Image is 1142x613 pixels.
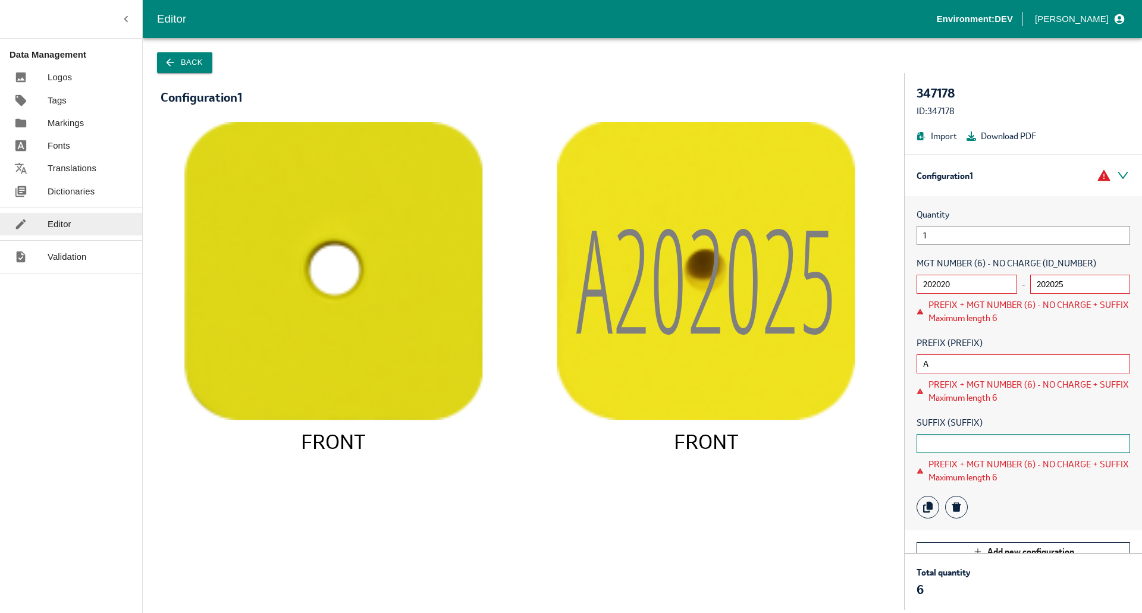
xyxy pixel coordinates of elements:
[917,566,970,579] p: Total quantity
[48,139,70,152] p: Fonts
[928,298,1130,325] div: PREFIX + MGT NUMBER (6) - NO CHARGE + SUFFIX Maximum length 6
[1030,9,1128,29] button: profile
[917,130,957,143] button: Import
[917,337,1130,350] span: PREFIX (PREFIX)
[917,581,970,598] p: 6
[917,542,1130,561] button: Add new configuration
[48,218,71,231] p: Editor
[917,416,1130,429] span: SUFFIX (SUFFIX)
[48,162,96,175] p: Translations
[799,179,836,375] tspan: 5
[161,91,242,104] div: Configuration 1
[937,12,1013,26] p: Environment: DEV
[917,105,1130,118] div: ID: 347178
[576,179,799,375] tspan: A20202
[967,130,1036,143] button: Download PDF
[48,94,67,107] p: Tags
[928,378,1130,404] div: PREFIX + MGT NUMBER (6) - NO CHARGE + SUFFIX Maximum length 6
[157,52,212,73] button: Back
[301,428,366,454] tspan: FRONT
[157,10,937,28] div: Editor
[48,117,84,130] p: Markings
[928,458,1130,484] div: PREFIX + MGT NUMBER (6) - NO CHARGE + SUFFIX Maximum length 6
[905,155,1142,196] div: Configuration 1
[1035,12,1109,26] p: [PERSON_NAME]
[674,428,739,454] tspan: FRONT
[917,85,1130,102] div: 347178
[917,208,1130,221] span: Quantity
[48,250,87,263] p: Validation
[10,48,142,61] p: Data Management
[917,257,1130,270] span: MGT NUMBER (6) - NO CHARGE (ID_NUMBER)
[1022,278,1025,291] span: -
[48,71,72,84] p: Logos
[48,185,95,198] p: Dictionaries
